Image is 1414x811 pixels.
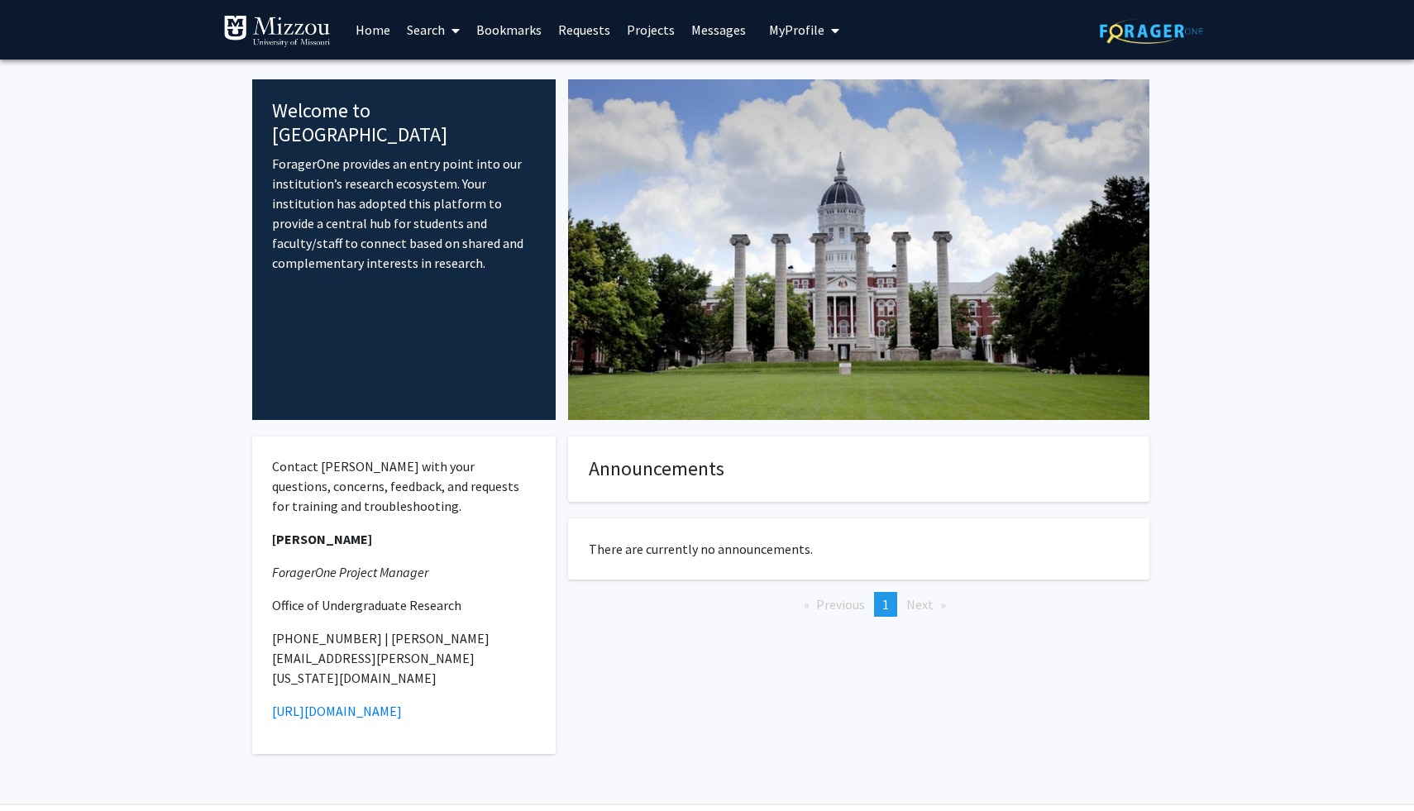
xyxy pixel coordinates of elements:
[272,564,428,580] em: ForagerOne Project Manager
[347,1,399,59] a: Home
[272,703,402,719] a: [URL][DOMAIN_NAME]
[589,457,1129,481] h4: Announcements
[683,1,754,59] a: Messages
[399,1,468,59] a: Search
[272,595,536,615] p: Office of Undergraduate Research
[223,15,331,48] img: University of Missouri Logo
[589,539,1129,559] p: There are currently no announcements.
[619,1,683,59] a: Projects
[769,21,824,38] span: My Profile
[906,596,934,613] span: Next
[882,596,889,613] span: 1
[1100,18,1203,44] img: ForagerOne Logo
[568,592,1149,617] ul: Pagination
[272,628,536,688] p: [PHONE_NUMBER] | [PERSON_NAME][EMAIL_ADDRESS][PERSON_NAME][US_STATE][DOMAIN_NAME]
[468,1,550,59] a: Bookmarks
[272,154,536,273] p: ForagerOne provides an entry point into our institution’s research ecosystem. Your institution ha...
[12,737,70,799] iframe: Chat
[272,456,536,516] p: Contact [PERSON_NAME] with your questions, concerns, feedback, and requests for training and trou...
[816,596,865,613] span: Previous
[272,99,536,147] h4: Welcome to [GEOGRAPHIC_DATA]
[550,1,619,59] a: Requests
[568,79,1149,420] img: Cover Image
[272,531,372,547] strong: [PERSON_NAME]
